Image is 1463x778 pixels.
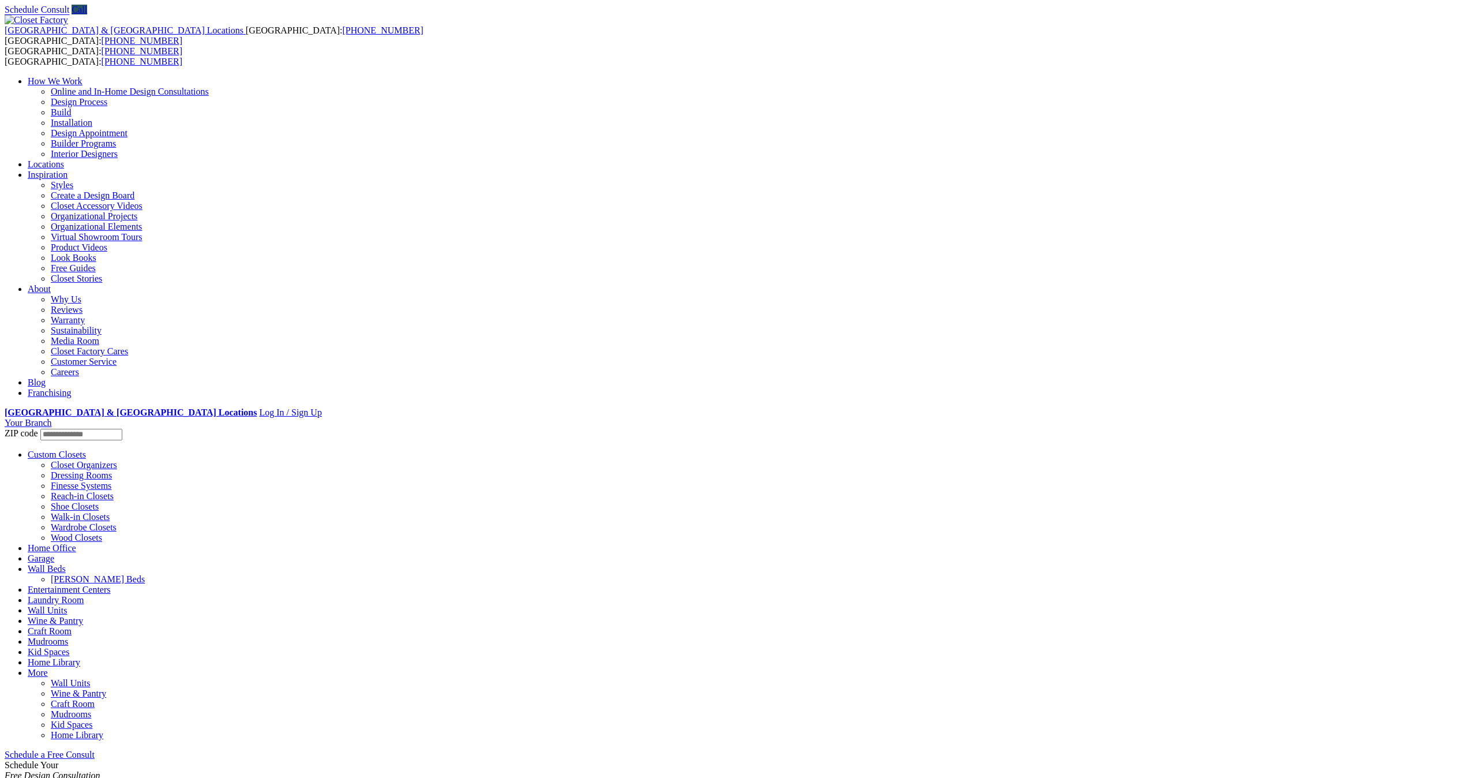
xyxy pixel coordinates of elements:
[51,180,73,190] a: Styles
[51,470,112,480] a: Dressing Rooms
[28,626,72,636] a: Craft Room
[51,346,128,356] a: Closet Factory Cares
[51,87,209,96] a: Online and In-Home Design Consultations
[51,481,111,491] a: Finesse Systems
[51,190,134,200] a: Create a Design Board
[51,107,72,117] a: Build
[28,284,51,294] a: About
[51,720,92,730] a: Kid Spaces
[51,294,81,304] a: Why Us
[51,709,91,719] a: Mudrooms
[28,595,84,605] a: Laundry Room
[28,76,82,86] a: How We Work
[342,25,423,35] a: [PHONE_NUMBER]
[51,263,96,273] a: Free Guides
[28,668,48,678] a: More menu text will display only on big screen
[51,222,142,231] a: Organizational Elements
[51,678,90,688] a: Wall Units
[259,407,321,417] a: Log In / Sign Up
[28,377,46,387] a: Blog
[51,730,103,740] a: Home Library
[51,315,85,325] a: Warranty
[5,25,423,46] span: [GEOGRAPHIC_DATA]: [GEOGRAPHIC_DATA]:
[5,25,246,35] a: [GEOGRAPHIC_DATA] & [GEOGRAPHIC_DATA] Locations
[51,512,110,522] a: Walk-in Closets
[102,57,182,66] a: [PHONE_NUMBER]
[51,274,102,283] a: Closet Stories
[51,253,96,263] a: Look Books
[51,118,92,128] a: Installation
[28,170,67,179] a: Inspiration
[28,553,54,563] a: Garage
[28,605,67,615] a: Wall Units
[51,533,102,543] a: Wood Closets
[5,15,68,25] img: Closet Factory
[5,46,182,66] span: [GEOGRAPHIC_DATA]: [GEOGRAPHIC_DATA]:
[28,637,68,646] a: Mudrooms
[28,616,83,626] a: Wine & Pantry
[51,699,95,709] a: Craft Room
[51,502,99,511] a: Shoe Closets
[51,211,137,221] a: Organizational Projects
[5,428,38,438] span: ZIP code
[5,5,69,14] a: Schedule Consult
[28,657,80,667] a: Home Library
[5,418,51,428] a: Your Branch
[51,357,117,366] a: Customer Service
[51,232,142,242] a: Virtual Showroom Tours
[102,36,182,46] a: [PHONE_NUMBER]
[5,25,243,35] span: [GEOGRAPHIC_DATA] & [GEOGRAPHIC_DATA] Locations
[51,574,145,584] a: [PERSON_NAME] Beds
[102,46,182,56] a: [PHONE_NUMBER]
[51,367,79,377] a: Careers
[51,139,116,148] a: Builder Programs
[28,388,72,398] a: Franchising
[28,450,86,459] a: Custom Closets
[72,5,87,14] a: Call
[28,647,69,657] a: Kid Spaces
[51,201,142,211] a: Closet Accessory Videos
[5,407,257,417] a: [GEOGRAPHIC_DATA] & [GEOGRAPHIC_DATA] Locations
[51,97,107,107] a: Design Process
[51,522,117,532] a: Wardrobe Closets
[51,149,118,159] a: Interior Designers
[51,242,107,252] a: Product Videos
[51,326,102,335] a: Sustainability
[51,460,117,470] a: Closet Organizers
[40,429,122,440] input: Enter your Zip code
[51,336,99,346] a: Media Room
[5,750,95,760] a: Schedule a Free Consult (opens a dropdown menu)
[51,305,82,315] a: Reviews
[51,689,106,698] a: Wine & Pantry
[28,159,64,169] a: Locations
[28,543,76,553] a: Home Office
[51,128,127,138] a: Design Appointment
[28,564,66,574] a: Wall Beds
[51,491,114,501] a: Reach-in Closets
[28,585,111,594] a: Entertainment Centers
